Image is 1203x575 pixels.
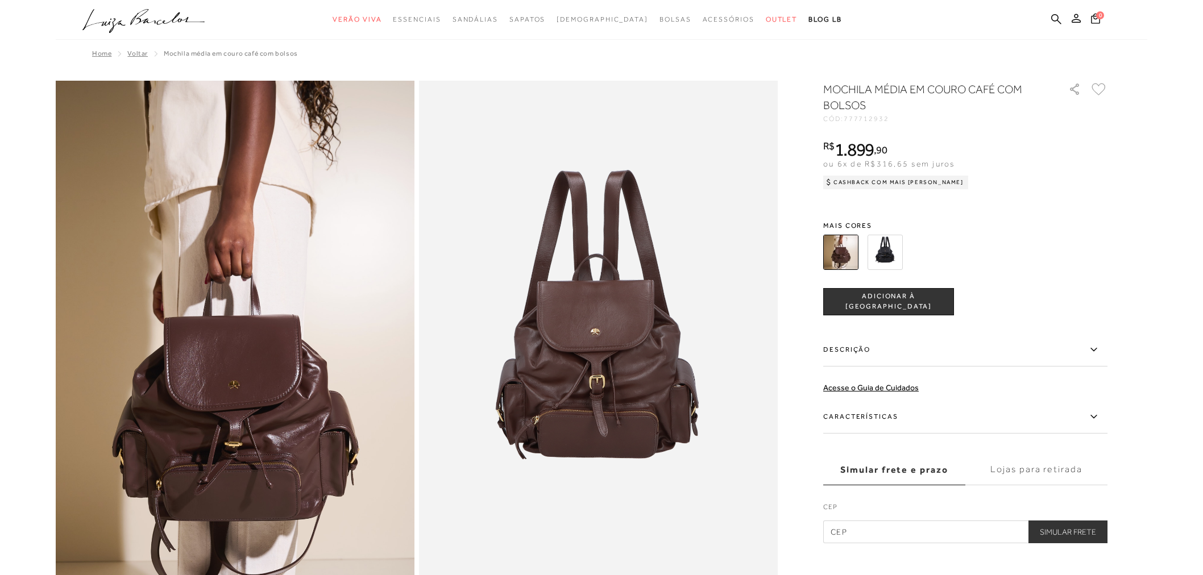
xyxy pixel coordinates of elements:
[766,15,798,23] span: Outlet
[453,9,498,30] a: categoryNavScreenReaderText
[1096,11,1104,19] span: 0
[164,49,298,57] span: MOCHILA MÉDIA EM COURO CAFÉ COM BOLSOS
[876,144,887,156] span: 90
[823,288,954,315] button: ADICIONAR À [GEOGRAPHIC_DATA]
[808,9,841,30] a: BLOG LB
[823,176,968,189] div: Cashback com Mais [PERSON_NAME]
[823,383,919,392] a: Acesse o Guia de Cuidados
[659,9,691,30] a: categoryNavScreenReaderText
[333,15,381,23] span: Verão Viva
[1028,520,1107,543] button: Simular Frete
[868,235,903,270] img: MOCHILA MÉDIA EM COURO PRETO COM BOLSOS
[823,455,965,485] label: Simular frete e prazo
[1088,13,1104,28] button: 0
[823,520,1107,543] input: CEP
[823,401,1107,434] label: Características
[824,291,953,311] span: ADICIONAR À [GEOGRAPHIC_DATA]
[393,9,441,30] a: categoryNavScreenReaderText
[823,81,1036,113] h1: MOCHILA MÉDIA EM COURO CAFÉ COM BOLSOS
[659,15,691,23] span: Bolsas
[823,115,1051,122] div: CÓD:
[823,141,835,151] i: R$
[703,15,754,23] span: Acessórios
[557,15,648,23] span: [DEMOGRAPHIC_DATA]
[703,9,754,30] a: categoryNavScreenReaderText
[844,115,889,123] span: 777712932
[557,9,648,30] a: noSubCategoriesText
[92,49,111,57] a: Home
[965,455,1107,485] label: Lojas para retirada
[823,502,1107,518] label: CEP
[509,15,545,23] span: Sapatos
[766,9,798,30] a: categoryNavScreenReaderText
[127,49,148,57] a: Voltar
[453,15,498,23] span: Sandálias
[823,222,1107,229] span: Mais cores
[393,15,441,23] span: Essenciais
[823,334,1107,366] label: Descrição
[835,139,874,160] span: 1.899
[823,159,955,168] span: ou 6x de R$316,65 sem juros
[333,9,381,30] a: categoryNavScreenReaderText
[808,15,841,23] span: BLOG LB
[509,9,545,30] a: categoryNavScreenReaderText
[874,145,887,155] i: ,
[823,235,858,270] img: MOCHILA MÉDIA EM COURO CAFÉ COM BOLSOS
